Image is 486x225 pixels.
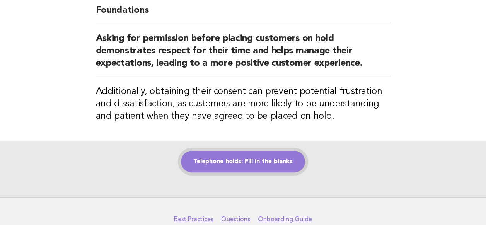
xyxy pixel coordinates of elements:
[174,215,213,223] a: Best Practices
[96,4,391,23] h2: Foundations
[96,32,391,76] h2: Asking for permission before placing customers on hold demonstrates respect for their time and he...
[258,215,312,223] a: Onboarding Guide
[181,151,305,172] a: Telephone holds: Fill in the blanks
[96,85,391,123] h3: Additionally, obtaining their consent can prevent potential frustration and dissatisfaction, as c...
[221,215,250,223] a: Questions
